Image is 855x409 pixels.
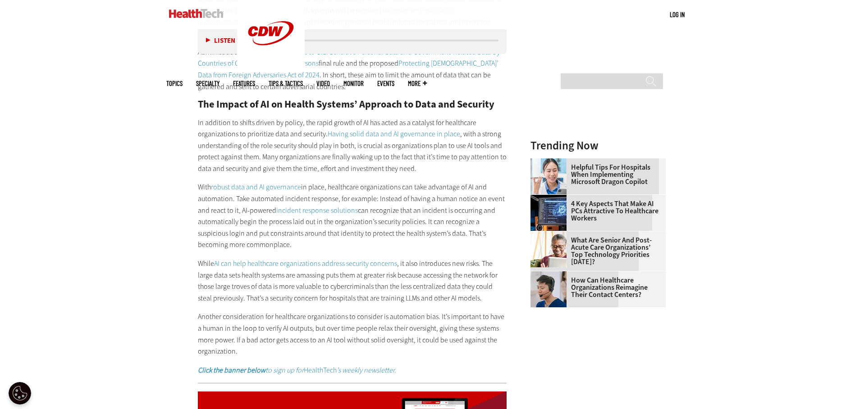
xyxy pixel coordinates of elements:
[198,181,507,251] p: With in place, healthcare organizations can take advantage of AI and automation. Take automated i...
[408,80,427,87] span: More
[530,195,571,202] a: Desktop monitor with brain AI concept
[530,140,666,151] h3: Trending Now
[9,382,31,405] div: Cookie Settings
[214,259,397,268] a: AI can help healthcare organizations address security concerns
[530,231,567,267] img: Older person using tablet
[670,10,685,19] div: User menu
[530,231,571,238] a: Older person using tablet
[530,200,660,222] a: 4 Key Aspects That Make AI PCs Attractive to Healthcare Workers
[530,164,660,185] a: Helpful Tips for Hospitals When Implementing Microsoft Dragon Copilot
[276,206,358,215] a: incident response solutions
[233,80,255,87] a: Features
[198,311,507,357] p: Another consideration for healthcare organizations to consider is automation bias. It’s important...
[237,59,305,69] a: CDW
[198,365,265,375] strong: Click the banner below
[269,80,303,87] a: Tips & Tactics
[196,80,219,87] span: Specialty
[328,129,460,139] a: Having solid data and AI governance in place
[337,365,396,375] em: ’s weekly newsletter.
[198,365,396,375] a: Click the banner belowto sign up forHealthTech’s weekly newsletter.
[166,80,183,87] span: Topics
[343,80,364,87] a: MonITor
[169,9,224,18] img: Home
[198,117,507,175] p: In addition to shifts driven by policy, the rapid growth of AI has acted as a catalyst for health...
[198,99,507,109] h2: The Impact of AI on Health Systems’ Approach to Data and Security
[530,277,660,298] a: How Can Healthcare Organizations Reimagine Their Contact Centers?
[377,80,394,87] a: Events
[530,195,567,231] img: Desktop monitor with brain AI concept
[316,80,330,87] a: Video
[530,158,571,166] a: Doctor using phone to dictate to tablet
[530,271,567,307] img: Healthcare contact center
[9,382,31,405] button: Open Preferences
[530,237,660,265] a: What Are Senior and Post-Acute Care Organizations’ Top Technology Priorities [DATE]?
[198,365,304,375] em: to sign up for
[211,182,301,192] a: robust data and AI governance
[530,271,571,279] a: Healthcare contact center
[530,158,567,194] img: Doctor using phone to dictate to tablet
[198,258,507,304] p: While , it also introduces new risks. The large data sets health systems are amassing puts them a...
[670,10,685,18] a: Log in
